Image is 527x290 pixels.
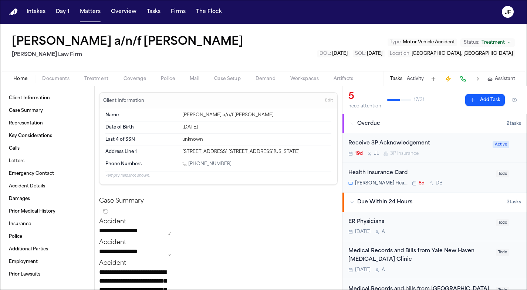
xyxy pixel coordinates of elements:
button: Edit Type: Motor Vehicle Accident [388,39,457,46]
button: Add Task [465,94,505,106]
div: [STREET_ADDRESS] [STREET_ADDRESS][US_STATE] [182,149,331,155]
img: Finch Logo [9,9,18,16]
div: [PERSON_NAME] a/n/f [PERSON_NAME] [182,112,331,118]
span: 2 task s [507,121,521,127]
button: Firms [168,5,189,19]
span: A [382,229,385,235]
div: Open task: ER Physicians [342,212,527,241]
dt: Date of Birth [105,124,178,130]
span: Home [13,76,27,82]
h2: [PERSON_NAME] Law Firm [12,50,246,59]
a: Home [9,9,18,16]
span: Type : [390,40,402,44]
a: Calls [6,143,88,154]
button: Edit matter name [12,36,243,49]
a: Client Information [6,92,88,104]
button: Matters [77,5,104,19]
button: Change status from Treatment [460,38,515,47]
span: 19d [355,151,363,157]
h1: [PERSON_NAME] a/n/f [PERSON_NAME] [12,36,243,49]
div: unknown [182,137,331,143]
span: Artifacts [334,76,354,82]
div: Receive 3P Acknowledgement [348,139,488,148]
span: SOL : [355,51,366,56]
div: Open task: Health Insurance Card [342,163,527,192]
dt: Last 4 of SSN [105,137,178,143]
p: 7 empty fields not shown. [105,173,331,179]
button: Day 1 [53,5,72,19]
button: Tasks [390,76,402,82]
span: [GEOGRAPHIC_DATA], [GEOGRAPHIC_DATA] [412,51,513,56]
div: Health Insurance Card [348,169,491,177]
button: Due Within 24 Hours3tasks [342,193,527,212]
a: Emergency Contact [6,168,88,180]
button: Intakes [24,5,48,19]
div: Open task: Medical Records and Bills from Yale New Haven Concussion Clinic [342,241,527,279]
a: Case Summary [6,105,88,117]
p: Accident [99,259,338,268]
span: Status: [464,40,479,46]
a: Letters [6,155,88,167]
h2: Case Summary [99,197,338,206]
span: 3P Insurance [390,151,419,157]
a: Insurance [6,218,88,230]
div: Open task: Receive 3P Acknowledgement [342,133,527,163]
button: Overview [108,5,139,19]
span: 3 task s [507,199,521,205]
span: Assistant [495,76,515,82]
button: Assistant [487,76,515,82]
span: D B [436,180,443,186]
span: Treatment [482,40,505,46]
a: Representation [6,117,88,129]
span: Workspaces [290,76,319,82]
span: Todo [496,219,509,226]
button: Add Task [428,74,439,84]
span: [PERSON_NAME] Healthcare of NY Inc [355,180,408,186]
span: Todo [496,170,509,177]
a: The Flock [193,5,225,19]
a: Accident Details [6,180,88,192]
a: Prior Medical History [6,206,88,217]
p: Accident [99,238,338,247]
div: ER Physicians [348,218,491,226]
span: Treatment [84,76,109,82]
div: 5 [348,91,381,103]
button: Overdue2tasks [342,114,527,133]
span: DOL : [320,51,331,56]
span: Demand [256,76,276,82]
span: [DATE] [367,51,382,56]
span: Due Within 24 Hours [357,199,412,206]
a: Key Considerations [6,130,88,142]
button: Edit [323,95,335,107]
span: A [382,267,385,273]
a: Additional Parties [6,243,88,255]
a: Damages [6,193,88,205]
button: Tasks [144,5,163,19]
span: Location : [390,51,411,56]
span: Coverage [124,76,146,82]
a: Call 1 (914) 334-8074 [182,161,232,167]
a: Police [6,231,88,243]
button: Edit Location: Bronx, NY [388,50,515,57]
a: Employment [6,256,88,268]
span: Phone Numbers [105,161,142,167]
div: [DATE] [182,124,331,130]
span: Overdue [357,120,380,127]
button: Edit DOL: 2025-04-01 [317,50,350,57]
span: Mail [190,76,199,82]
span: Documents [42,76,70,82]
button: Make a Call [458,74,468,84]
span: Case Setup [214,76,241,82]
dt: Name [105,112,178,118]
span: [DATE] [355,267,371,273]
span: Motor Vehicle Accident [403,40,455,44]
span: [DATE] [355,229,371,235]
span: 17 / 31 [414,97,425,103]
span: Active [493,141,509,148]
a: Prior Lawsuits [6,269,88,280]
